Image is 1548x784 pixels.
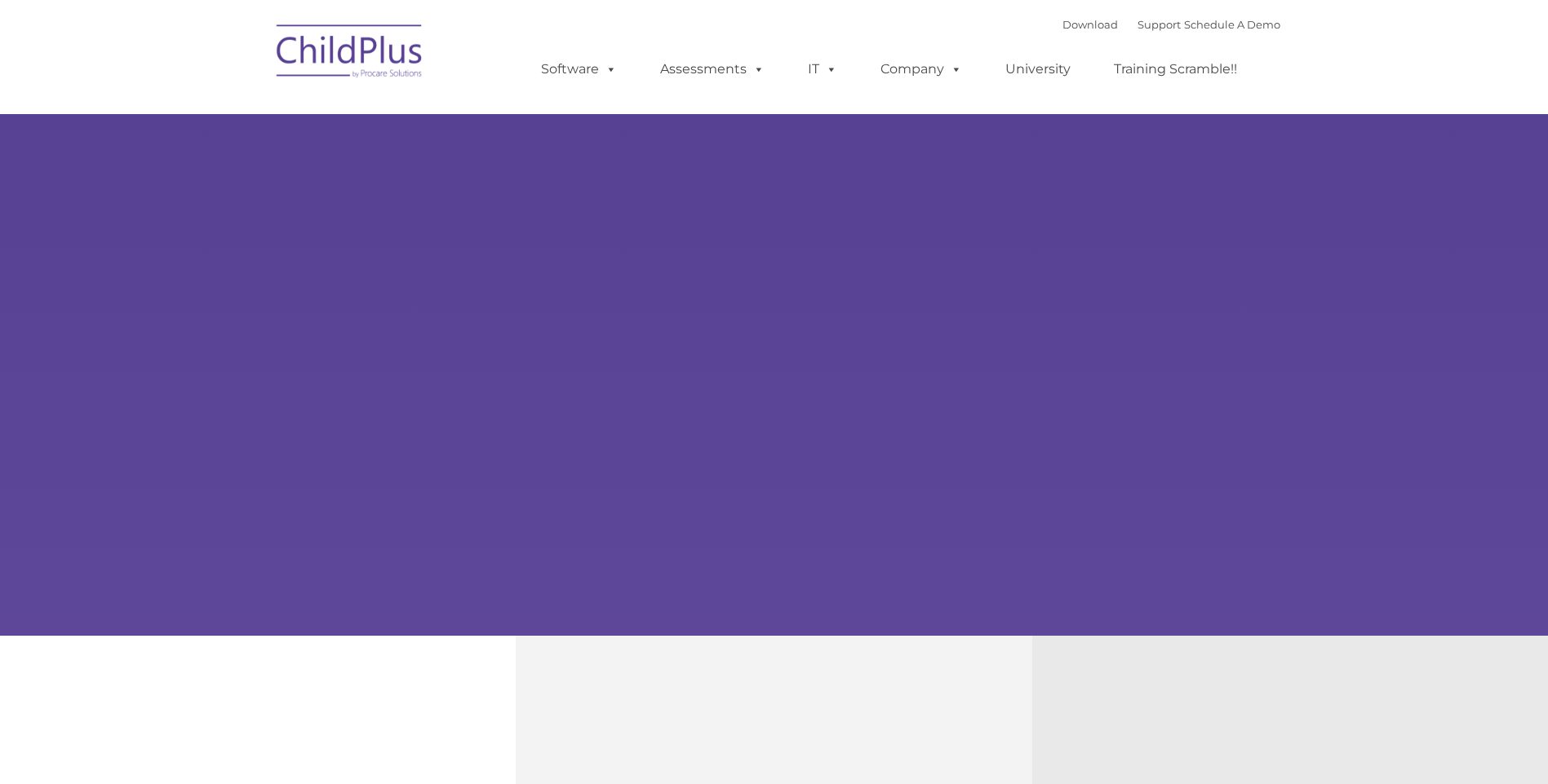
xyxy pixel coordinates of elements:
img: ChildPlus by Procare Solutions [268,13,432,95]
a: Software [525,53,633,86]
a: Company [864,53,978,86]
a: Schedule A Demo [1184,18,1280,31]
a: IT [792,53,854,86]
font: | [1062,18,1280,31]
a: University [989,53,1087,86]
a: Training Scramble!! [1098,53,1253,86]
a: Download [1062,18,1118,31]
a: Support [1138,18,1181,31]
a: Assessments [644,53,781,86]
